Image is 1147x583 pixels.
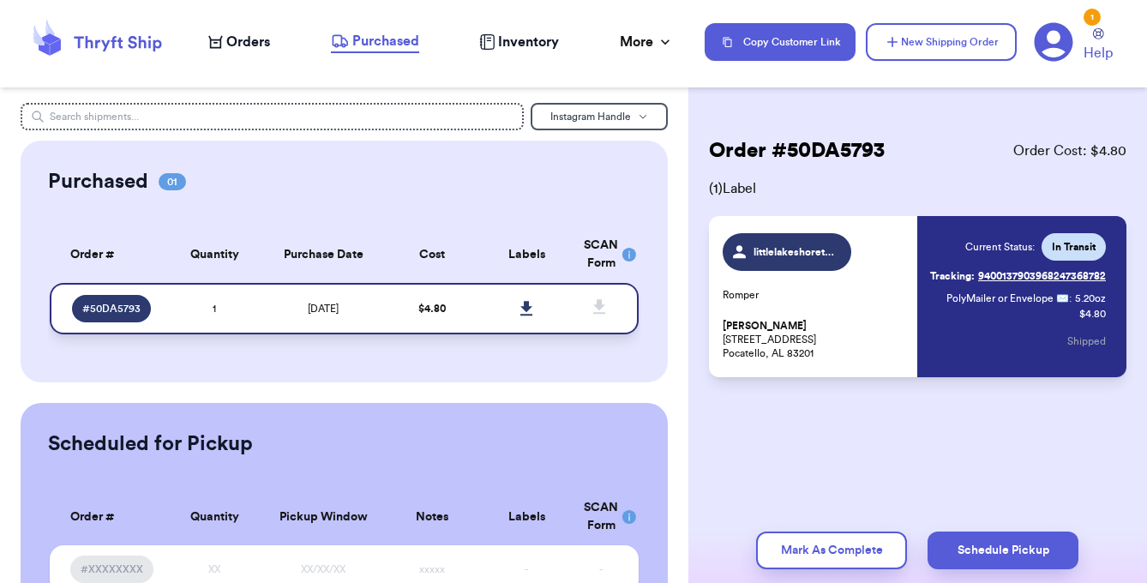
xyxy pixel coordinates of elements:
span: [DATE] [308,304,339,314]
button: Instagram Handle [531,103,668,130]
span: littlelakeshorethrifts [754,245,835,259]
div: SCAN Form [584,237,618,273]
span: Orders [226,32,270,52]
span: $ 4.80 [418,304,446,314]
th: Order # [50,226,167,283]
th: Labels [479,226,573,283]
a: Tracking:9400137903968247368782 [930,262,1106,290]
span: Tracking: [930,269,975,283]
a: Purchased [331,31,419,53]
button: Copy Customer Link [705,23,856,61]
span: xxxxx [419,564,445,574]
span: - [525,564,528,574]
p: $ 4.80 [1079,307,1106,321]
input: Search shipments... [21,103,524,130]
span: - [599,564,603,574]
span: ( 1 ) Label [709,178,1126,199]
span: Current Status: [965,240,1035,254]
button: Mark As Complete [756,532,907,569]
span: : [1069,291,1072,305]
th: Order # [50,489,167,545]
button: Schedule Pickup [928,532,1078,569]
span: XX/XX/XX [301,564,345,574]
div: SCAN Form [584,499,618,535]
th: Labels [479,489,573,545]
p: Romper [723,288,908,302]
button: New Shipping Order [866,23,1017,61]
span: Help [1084,43,1113,63]
th: Quantity [167,226,261,283]
span: #XXXXXXXX [81,562,143,576]
span: PolyMailer or Envelope ✉️ [946,293,1069,304]
span: 1 [213,304,216,314]
a: Help [1084,28,1113,63]
span: In Transit [1052,240,1096,254]
span: 5.20 oz [1075,291,1106,305]
h2: Order # 50DA5793 [709,137,885,165]
span: Inventory [498,32,559,52]
a: Inventory [479,32,559,52]
span: XX [208,564,220,574]
a: 1 [1034,22,1073,62]
div: 1 [1084,9,1101,26]
span: Purchased [352,31,419,51]
th: Cost [385,226,479,283]
button: Shipped [1067,322,1106,360]
span: Order Cost: $ 4.80 [1013,141,1126,161]
th: Pickup Window [261,489,385,545]
h2: Purchased [48,168,148,195]
th: Quantity [167,489,261,545]
span: Instagram Handle [550,111,631,122]
h2: Scheduled for Pickup [48,430,253,458]
div: More [620,32,674,52]
p: [STREET_ADDRESS] Pocatello, AL 83201 [723,319,908,360]
span: 01 [159,173,186,190]
span: # 50DA5793 [82,302,141,316]
a: Orders [208,32,270,52]
span: [PERSON_NAME] [723,320,807,333]
th: Purchase Date [261,226,385,283]
th: Notes [385,489,479,545]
